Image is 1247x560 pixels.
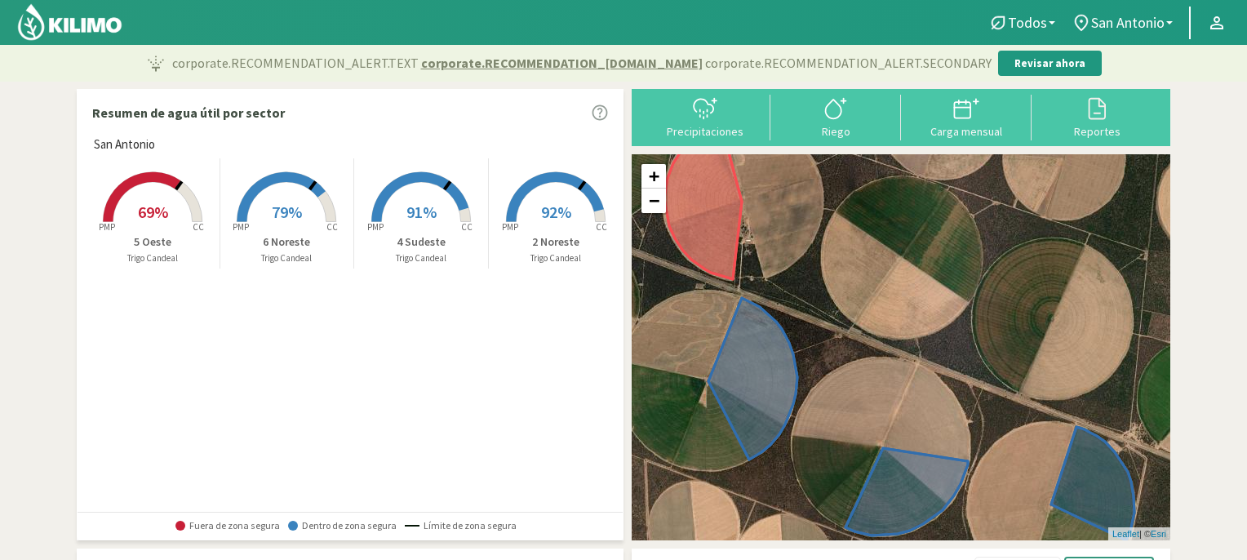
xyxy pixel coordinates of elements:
[641,164,666,189] a: Zoom in
[86,233,220,251] p: 5 Oeste
[489,251,623,265] p: Trigo Candeal
[193,221,204,233] tspan: CC
[998,51,1102,77] button: Revisar ahora
[86,251,220,265] p: Trigo Candeal
[288,520,397,531] span: Dentro de zona segura
[172,53,992,73] p: corporate.RECOMMENDATION_ALERT.TEXT
[16,2,123,42] img: Kilimo
[354,233,488,251] p: 4 Sudeste
[645,126,766,137] div: Precipitaciones
[138,202,168,222] span: 69%
[502,221,518,233] tspan: PMP
[99,221,115,233] tspan: PMP
[220,233,354,251] p: 6 Noreste
[406,202,437,222] span: 91%
[705,53,992,73] span: corporate.RECOMMENDATION_ALERT.SECONDARY
[92,103,285,122] p: Resumen de agua útil por sector
[421,53,703,73] span: corporate.RECOMMENDATION_[DOMAIN_NAME]
[541,202,571,222] span: 92%
[906,126,1027,137] div: Carga mensual
[175,520,280,531] span: Fuera de zona segura
[94,136,155,154] span: San Antonio
[1014,56,1085,72] p: Revisar ahora
[1036,126,1157,137] div: Reportes
[640,95,770,138] button: Precipitaciones
[775,126,896,137] div: Riego
[272,202,302,222] span: 79%
[1008,14,1047,31] span: Todos
[489,233,623,251] p: 2 Noreste
[327,221,339,233] tspan: CC
[220,251,354,265] p: Trigo Candeal
[233,221,249,233] tspan: PMP
[1108,527,1170,541] div: | ©
[1112,529,1139,539] a: Leaflet
[901,95,1032,138] button: Carga mensual
[1032,95,1162,138] button: Reportes
[641,189,666,213] a: Zoom out
[770,95,901,138] button: Riego
[461,221,473,233] tspan: CC
[354,251,488,265] p: Trigo Candeal
[1151,529,1166,539] a: Esri
[1091,14,1165,31] span: San Antonio
[405,520,517,531] span: Límite de zona segura
[596,221,607,233] tspan: CC
[367,221,384,233] tspan: PMP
